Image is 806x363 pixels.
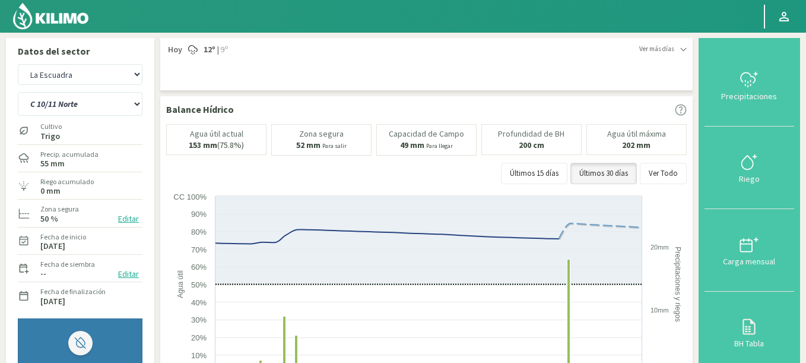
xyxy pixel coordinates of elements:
label: Zona segura [40,204,79,214]
b: 49 mm [400,140,424,150]
strong: 12º [204,44,215,55]
b: 202 mm [622,140,650,150]
text: 30% [191,315,207,324]
span: 9º [219,44,228,56]
div: Carga mensual [708,257,791,266]
button: Últimos 15 días [501,163,567,184]
text: 20% [191,333,207,342]
label: Trigo [40,132,62,140]
img: Kilimo [12,2,90,30]
label: [DATE] [40,298,65,305]
p: (75.8%) [189,141,244,150]
text: 60% [191,263,207,272]
button: Ver Todo [640,163,687,184]
div: Riego [708,175,791,183]
p: Balance Hídrico [166,102,234,116]
button: Precipitaciones [705,44,794,127]
b: 52 mm [296,140,321,150]
text: 40% [191,298,207,307]
span: Hoy [166,44,182,56]
label: 50 % [40,215,58,223]
span: Ver más días [639,44,674,54]
button: Editar [115,267,142,281]
text: Agua útil [176,270,185,298]
p: Agua útil máxima [607,130,666,138]
label: Fecha de siembra [40,259,95,270]
span: | [217,44,219,56]
p: Datos del sector [18,44,142,58]
label: Cultivo [40,121,62,132]
p: Agua útil actual [190,130,243,138]
b: 200 cm [519,140,544,150]
p: Zona segura [299,130,344,138]
small: Para salir [322,142,347,150]
p: Profundidad de BH [498,130,564,138]
div: BH Tabla [708,339,791,348]
text: 20mm [650,244,669,251]
label: [DATE] [40,242,65,250]
button: Editar [115,212,142,226]
text: 90% [191,210,207,219]
label: 0 mm [40,187,61,195]
label: 55 mm [40,160,65,168]
small: Para llegar [426,142,453,150]
text: 50% [191,280,207,289]
b: 153 mm [189,140,217,150]
text: 10% [191,351,207,360]
div: Precipitaciones [708,92,791,100]
text: CC 100% [173,192,207,201]
button: Últimos 30 días [570,163,637,184]
text: 10mm [650,307,669,314]
label: -- [40,270,46,277]
label: Precip. acumulada [40,149,99,160]
button: Carga mensual [705,209,794,292]
text: 80% [191,228,207,236]
label: Fecha de inicio [40,232,86,242]
p: Capacidad de Campo [389,130,464,138]
label: Fecha de finalización [40,286,106,297]
text: Precipitaciones y riegos [674,247,682,322]
label: Riego acumulado [40,176,94,187]
text: 70% [191,245,207,254]
button: Riego [705,127,794,209]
